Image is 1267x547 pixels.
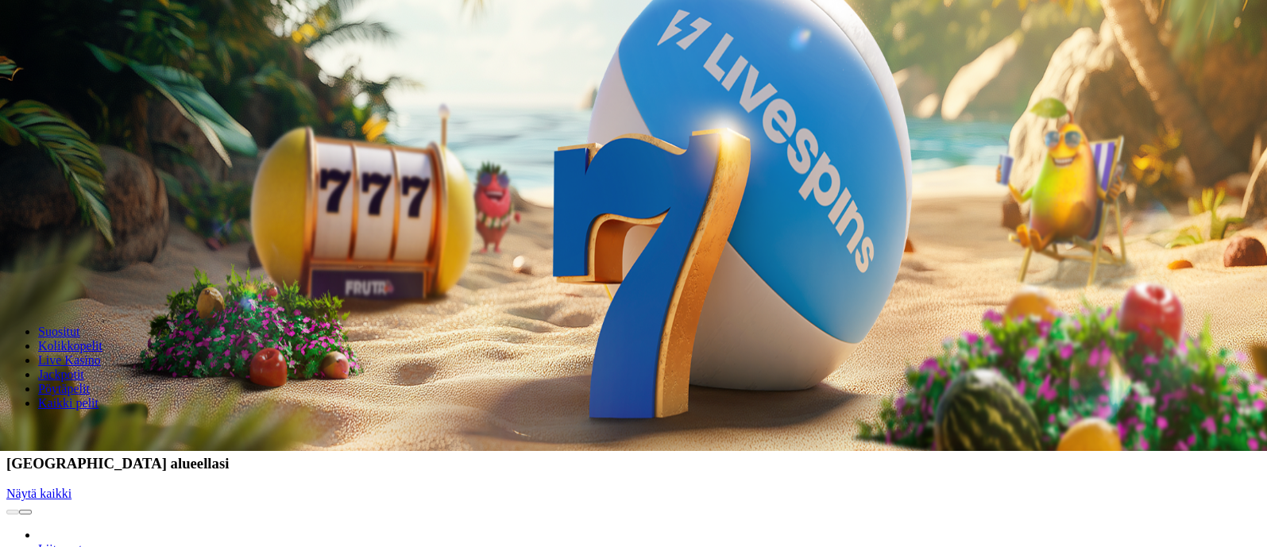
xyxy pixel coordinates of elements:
[38,339,102,352] a: Kolikkopelit
[6,487,71,500] a: Näytä kaikki
[38,382,90,395] a: Pöytäpelit
[19,510,32,514] button: next slide
[38,368,84,381] a: Jackpotit
[6,455,1261,472] h3: [GEOGRAPHIC_DATA] alueellasi
[38,353,101,367] a: Live Kasino
[6,298,1261,410] nav: Lobby
[38,396,99,410] a: Kaikki pelit
[6,510,19,514] button: prev slide
[38,325,79,338] a: Suositut
[6,298,1261,440] header: Lobby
